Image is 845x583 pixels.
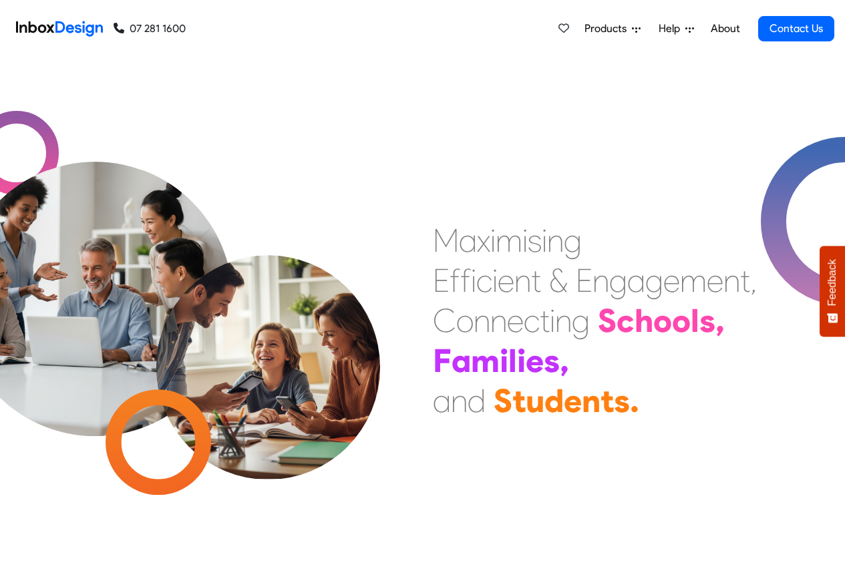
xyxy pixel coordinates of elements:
div: , [560,341,569,381]
div: s [544,341,560,381]
div: o [653,301,672,341]
div: n [555,301,572,341]
div: t [540,301,550,341]
div: m [496,220,522,260]
div: f [450,260,460,301]
div: c [476,260,492,301]
img: parents_with_child.png [128,200,408,479]
div: f [460,260,471,301]
div: i [550,301,555,341]
div: t [512,381,526,421]
div: m [680,260,707,301]
div: i [542,220,547,260]
div: a [452,341,471,381]
div: a [459,220,477,260]
a: Help [653,15,699,42]
div: g [645,260,663,301]
div: a [433,381,451,421]
div: e [564,381,582,421]
div: n [582,381,601,421]
div: & [549,260,568,301]
div: e [526,341,544,381]
a: Contact Us [758,16,834,41]
div: C [433,301,456,341]
div: d [468,381,486,421]
div: t [740,260,750,301]
div: t [601,381,614,421]
div: g [572,301,590,341]
div: n [490,301,507,341]
div: u [526,381,544,421]
div: i [500,341,508,381]
div: h [635,301,653,341]
div: s [699,301,715,341]
div: . [630,381,639,421]
div: c [617,301,635,341]
div: i [522,220,528,260]
div: , [715,301,725,341]
div: s [528,220,542,260]
div: S [598,301,617,341]
div: m [471,341,500,381]
div: s [614,381,630,421]
a: 07 281 1600 [114,21,186,37]
div: a [627,260,645,301]
span: Help [659,21,685,37]
div: n [474,301,490,341]
span: Feedback [826,259,838,306]
div: E [433,260,450,301]
div: , [750,260,757,301]
a: About [707,15,743,42]
div: e [507,301,524,341]
div: i [517,341,526,381]
div: E [576,260,593,301]
div: g [609,260,627,301]
div: i [471,260,476,301]
div: F [433,341,452,381]
div: t [531,260,541,301]
span: Products [584,21,632,37]
div: x [477,220,490,260]
div: n [593,260,609,301]
div: M [433,220,459,260]
div: n [547,220,564,260]
div: o [456,301,474,341]
button: Feedback - Show survey [820,246,845,337]
div: o [672,301,691,341]
div: n [451,381,468,421]
div: e [498,260,514,301]
div: e [707,260,723,301]
div: n [514,260,531,301]
div: l [691,301,699,341]
div: S [494,381,512,421]
div: i [492,260,498,301]
div: g [564,220,582,260]
div: i [490,220,496,260]
div: l [508,341,517,381]
div: d [544,381,564,421]
div: n [723,260,740,301]
div: e [663,260,680,301]
div: Maximising Efficient & Engagement, Connecting Schools, Families, and Students. [433,220,757,421]
a: Products [579,15,646,42]
div: c [524,301,540,341]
